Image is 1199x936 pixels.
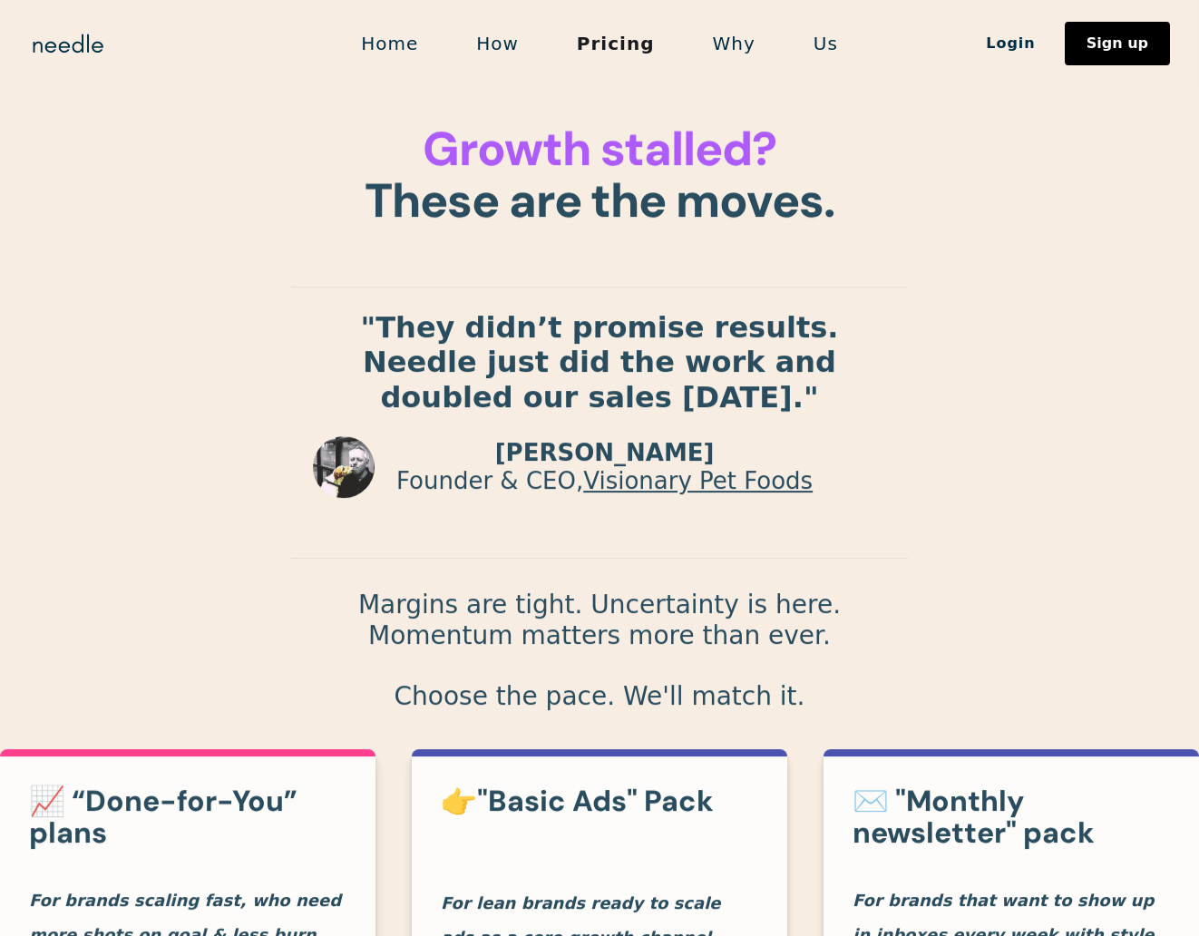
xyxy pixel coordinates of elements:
a: Pricing [548,24,684,63]
a: Sign up [1065,22,1170,65]
strong: "They didn’t promise results. Needle just did the work and doubled our sales [DATE]." [361,310,839,414]
div: Sign up [1087,36,1148,51]
span: Growth stalled? [423,118,775,180]
h1: These are the moves. [291,123,908,227]
a: Home [332,24,447,63]
h3: 📈 “Done-for-You” plans [29,785,346,849]
p: Margins are tight. Uncertainty is here. Momentum matters more than ever. Choose the pace. We'll m... [291,590,908,711]
p: [PERSON_NAME] [396,440,813,468]
a: How [447,24,548,63]
a: Us [785,24,867,63]
a: Why [684,24,785,63]
a: Login [957,28,1065,59]
a: Visionary Pet Foods [583,468,813,495]
strong: 👉"Basic Ads" Pack [441,782,714,820]
h3: ✉️ "Monthly newsletter" pack [853,785,1170,849]
p: Founder & CEO, [396,468,813,496]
